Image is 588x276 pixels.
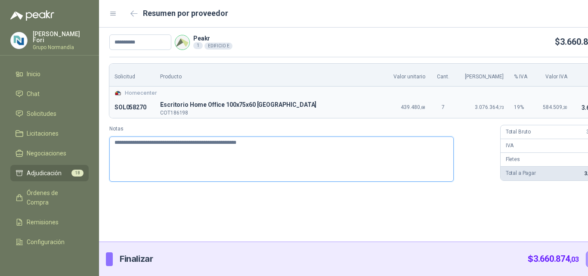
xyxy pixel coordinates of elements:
th: Cant. [430,64,455,87]
td: 7 [430,97,455,118]
th: Solicitud [109,64,155,87]
img: Company Logo [11,32,27,49]
a: Órdenes de Compra [10,185,89,211]
span: 439.480 [401,104,425,110]
span: 18 [71,170,84,177]
p: Total a Pagar [506,169,536,177]
span: ,73 [498,105,504,110]
p: Peakr [193,35,232,41]
span: Escritorio Home Office 100x75x60 [GEOGRAPHIC_DATA] [160,100,380,110]
a: Chat [10,86,89,102]
img: Company Logo [115,90,121,96]
p: $ [528,252,579,266]
span: ,03 [570,255,579,264]
a: Solicitudes [10,105,89,122]
span: Configuración [27,237,65,247]
span: Remisiones [27,217,59,227]
p: Total Bruto [506,128,531,136]
img: Company Logo [175,35,189,50]
span: Órdenes de Compra [27,188,80,207]
a: Negociaciones [10,145,89,161]
p: Fletes [506,155,520,164]
span: Licitaciones [27,129,59,138]
h2: Resumen por proveedor [143,7,228,19]
div: EDIFICIO E [204,43,233,50]
span: Solicitudes [27,109,56,118]
img: Logo peakr [10,10,54,21]
p: SOL058270 [115,102,150,113]
span: Adjudicación [27,168,62,178]
label: Notas [109,125,493,133]
a: Adjudicación18 [10,165,89,181]
p: COT186198 [160,110,380,115]
span: 584.509 [543,104,567,110]
a: Inicio [10,66,89,82]
a: Licitaciones [10,125,89,142]
th: % IVA [509,64,535,87]
span: Inicio [27,69,40,79]
p: Grupo Normandía [33,45,89,50]
th: Producto [155,64,385,87]
a: Manuales y ayuda [10,254,89,270]
p: Finalizar [120,252,153,266]
span: ,68 [420,105,425,110]
th: [PERSON_NAME] [455,64,509,87]
div: 1 [193,42,203,49]
p: [PERSON_NAME] Fori [33,31,89,43]
p: E [160,100,380,110]
span: 3.660.874 [533,254,579,264]
th: Valor unitario [385,64,431,87]
span: ,30 [562,105,567,110]
th: Valor IVA [535,64,573,87]
span: Negociaciones [27,149,66,158]
a: Remisiones [10,214,89,230]
a: Configuración [10,234,89,250]
td: 19 % [509,97,535,118]
span: 3.076.364 [475,104,504,110]
span: Chat [27,89,40,99]
p: IVA [506,142,514,150]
